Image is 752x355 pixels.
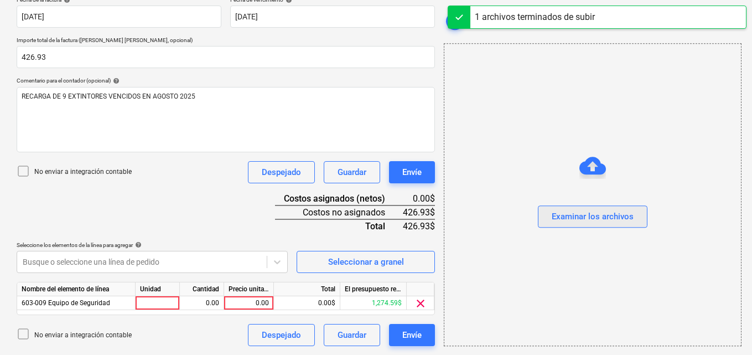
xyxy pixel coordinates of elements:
div: 0.00$ [403,192,435,205]
button: Despejado [248,161,315,183]
span: help [133,241,142,248]
div: Despejado [262,165,301,179]
button: Guardar [324,161,380,183]
button: Envíe [389,324,435,346]
div: Comentario para el contador (opcional) [17,77,435,84]
p: Importe total de la factura ([PERSON_NAME] [PERSON_NAME], opcional) [17,37,435,46]
div: Nombre del elemento de línea [17,282,136,296]
div: 0.00 [229,296,269,310]
div: Unidad [136,282,180,296]
button: Seleccionar a granel [297,251,435,273]
iframe: Chat Widget [697,302,752,355]
span: RECARGA DE 9 EXTINTORES VENCIDOS EN AGOSTO 2025 [22,92,195,100]
button: Envíe [389,161,435,183]
div: 1,274.59$ [340,296,407,310]
div: Examinar los archivos [552,210,634,224]
div: Precio unitario [224,282,274,296]
p: No enviar a integración contable [34,167,132,177]
input: Fecha de vencimiento no especificada [230,6,435,28]
button: Guardar [324,324,380,346]
button: Despejado [248,324,315,346]
div: Envíe [402,165,422,179]
div: Despejado [262,328,301,342]
div: Total [275,219,403,233]
div: Costos no asignados [275,205,403,219]
div: 426.93$ [403,219,435,233]
div: Envíe [402,328,422,342]
p: No enviar a integración contable [34,331,132,340]
span: clear [414,297,427,310]
div: Seleccione los elementos de la línea para agregar [17,241,288,249]
div: Widget de chat [697,302,752,355]
div: Costos asignados (netos) [275,192,403,205]
span: 603-009 Equipo de Seguridad [22,299,110,307]
div: El presupuesto revisado que queda [340,282,407,296]
div: Seleccionar a granel [328,255,404,269]
div: 1 archivos terminados de subir [475,11,595,24]
div: Total [274,282,340,296]
input: Importe total de la factura (coste neto, opcional) [17,46,435,68]
div: 0.00$ [274,296,340,310]
div: 0.00 [184,296,219,310]
div: Examinar los archivos [444,43,741,346]
div: 426.93$ [403,205,435,219]
input: Fecha de factura no especificada [17,6,221,28]
span: help [111,78,120,84]
div: Cantidad [180,282,224,296]
div: Guardar [338,165,366,179]
div: Guardar [338,328,366,342]
button: Examinar los archivos [538,206,647,228]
